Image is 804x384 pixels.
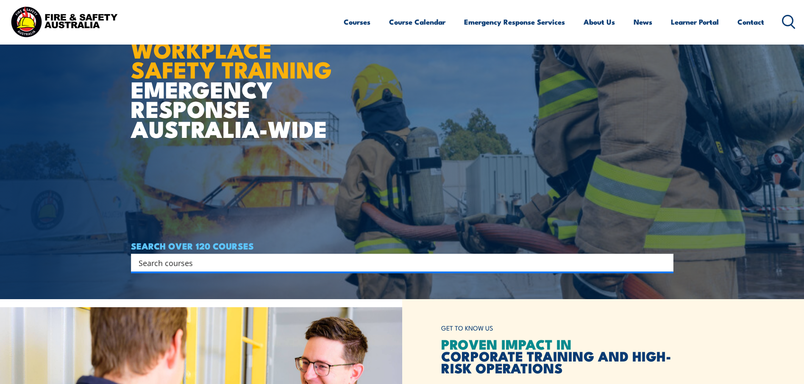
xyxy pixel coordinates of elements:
h2: CORPORATE TRAINING AND HIGH-RISK OPERATIONS [441,338,673,373]
a: Contact [737,11,764,33]
a: Courses [344,11,370,33]
strong: WORKPLACE SAFETY TRAINING [131,31,332,86]
a: Course Calendar [389,11,445,33]
a: News [634,11,652,33]
a: About Us [584,11,615,33]
form: Search form [140,257,657,269]
h4: SEARCH OVER 120 COURSES [131,241,673,250]
button: Search magnifier button [659,257,670,269]
a: Emergency Response Services [464,11,565,33]
input: Search input [139,256,655,269]
a: Learner Portal [671,11,719,33]
h6: GET TO KNOW US [441,320,673,336]
span: PROVEN IMPACT IN [441,333,572,354]
h1: EMERGENCY RESPONSE AUSTRALIA-WIDE [131,18,338,138]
